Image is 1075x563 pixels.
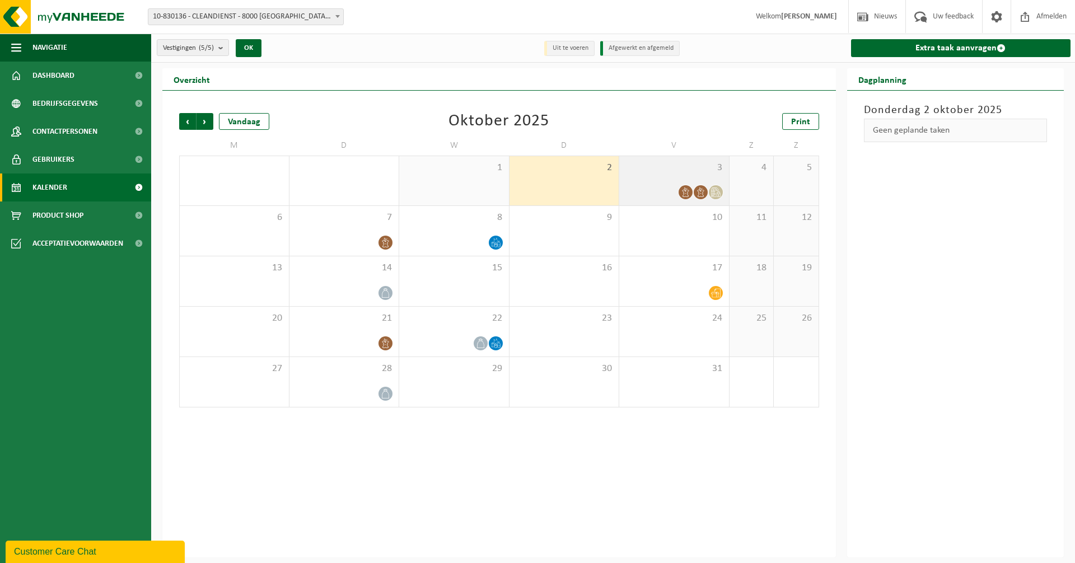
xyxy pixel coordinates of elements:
span: 16 [515,262,614,274]
td: M [179,135,289,156]
div: Geen geplande taken [864,119,1048,142]
span: 27 [185,363,283,375]
span: Contactpersonen [32,118,97,146]
span: 26 [779,312,812,325]
td: V [619,135,730,156]
span: Vorige [179,113,196,130]
count: (5/5) [199,44,214,51]
span: 10 [625,212,723,224]
span: 6 [185,212,283,224]
span: Product Shop [32,201,83,229]
td: D [289,135,400,156]
span: 1 [405,162,503,174]
h2: Dagplanning [847,68,918,90]
a: Print [782,113,819,130]
span: 22 [405,312,503,325]
span: Gebruikers [32,146,74,173]
iframe: chat widget [6,538,187,563]
div: Oktober 2025 [448,113,549,130]
span: Vestigingen [163,40,214,57]
button: Vestigingen(5/5) [157,39,229,56]
span: Acceptatievoorwaarden [32,229,123,257]
td: Z [730,135,774,156]
a: Extra taak aanvragen [851,39,1071,57]
span: 9 [515,212,614,224]
span: 29 [405,363,503,375]
td: D [510,135,620,156]
span: 8 [405,212,503,224]
button: OK [236,39,261,57]
strong: [PERSON_NAME] [781,12,837,21]
span: 10-830136 - CLEANDIENST - 8000 BRUGGE, PATHOEKEWEG 48 [148,9,343,25]
span: Volgende [197,113,213,130]
span: 20 [185,312,283,325]
span: 23 [515,312,614,325]
span: 5 [779,162,812,174]
span: Kalender [32,173,67,201]
h2: Overzicht [162,68,221,90]
span: 10-830136 - CLEANDIENST - 8000 BRUGGE, PATHOEKEWEG 48 [148,8,344,25]
span: 31 [625,363,723,375]
span: 7 [295,212,394,224]
span: 21 [295,312,394,325]
td: W [399,135,510,156]
span: 14 [295,262,394,274]
span: 17 [625,262,723,274]
span: 25 [735,312,768,325]
span: Navigatie [32,34,67,62]
div: Vandaag [219,113,269,130]
span: 4 [735,162,768,174]
span: Dashboard [32,62,74,90]
span: 12 [779,212,812,224]
span: 11 [735,212,768,224]
td: Z [774,135,819,156]
span: 19 [779,262,812,274]
span: 30 [515,363,614,375]
span: 3 [625,162,723,174]
h3: Donderdag 2 oktober 2025 [864,102,1048,119]
li: Afgewerkt en afgemeld [600,41,680,56]
span: 2 [515,162,614,174]
span: 18 [735,262,768,274]
span: Bedrijfsgegevens [32,90,98,118]
span: Print [791,118,810,126]
span: 28 [295,363,394,375]
span: 13 [185,262,283,274]
span: 24 [625,312,723,325]
li: Uit te voeren [544,41,595,56]
span: 15 [405,262,503,274]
